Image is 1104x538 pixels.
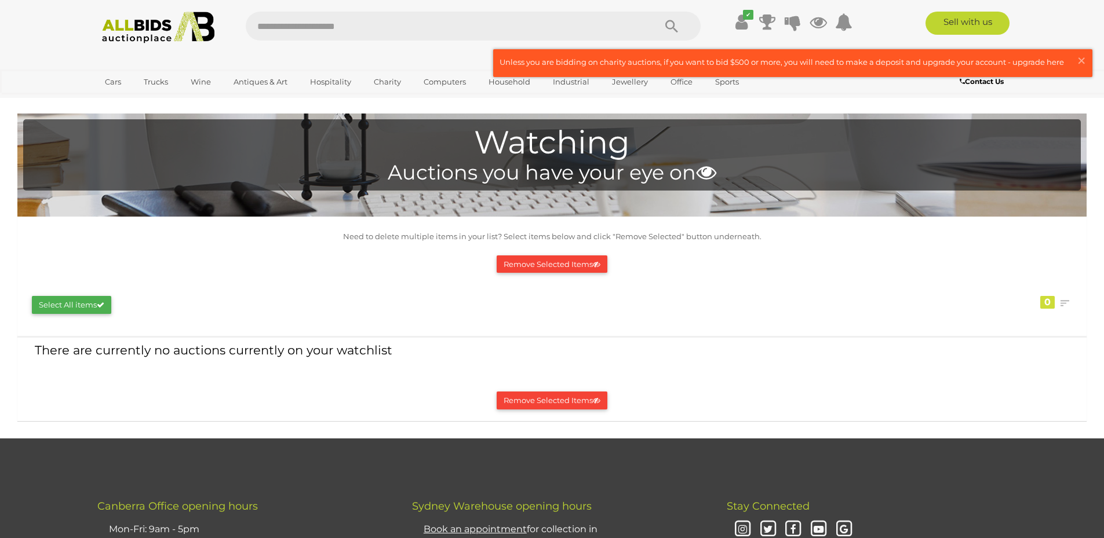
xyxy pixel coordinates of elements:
[96,12,221,43] img: Allbids.com.au
[733,12,750,32] a: ✔
[23,230,1081,243] p: Need to delete multiple items in your list? Select items below and click "Remove Selected" button...
[960,75,1007,88] a: Contact Us
[708,72,746,92] a: Sports
[481,72,538,92] a: Household
[960,77,1004,86] b: Contact Us
[35,343,392,357] span: There are currently no auctions currently on your watchlist
[497,391,607,409] button: Remove Selected Items
[97,72,129,92] a: Cars
[136,72,176,92] a: Trucks
[366,72,409,92] a: Charity
[743,10,753,20] i: ✔
[226,72,295,92] a: Antiques & Art
[545,72,597,92] a: Industrial
[412,500,592,513] span: Sydney Warehouse opening hours
[1040,296,1055,309] div: 0
[416,72,473,92] a: Computers
[29,162,1075,184] h4: Auctions you have your eye on
[424,524,527,535] u: Book an appointment
[604,72,655,92] a: Jewellery
[926,12,1010,35] a: Sell with us
[97,500,258,513] span: Canberra Office opening hours
[183,72,218,92] a: Wine
[727,500,810,513] span: Stay Connected
[1076,49,1087,72] span: ×
[303,72,359,92] a: Hospitality
[32,296,111,314] button: Select All items
[663,72,700,92] a: Office
[97,92,195,111] a: [GEOGRAPHIC_DATA]
[29,125,1075,160] h1: Watching
[643,12,701,41] button: Search
[497,255,607,273] button: Remove Selected Items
